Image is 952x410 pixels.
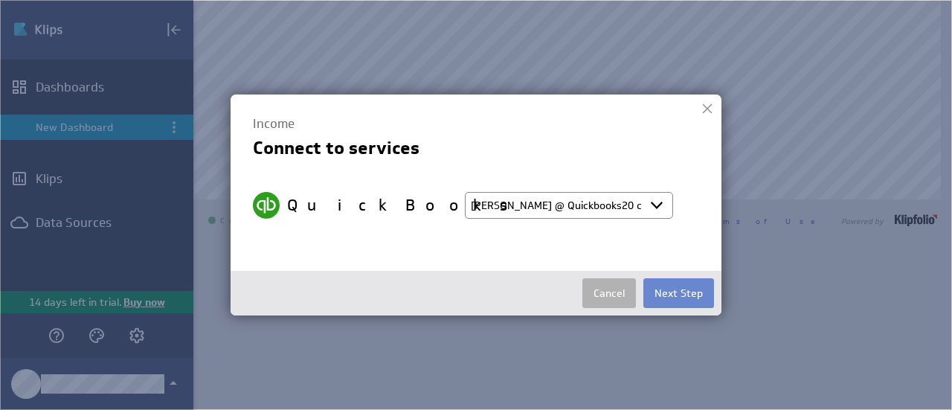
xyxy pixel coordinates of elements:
img: image5502353411254158712.png [253,192,280,219]
span: QuickBooks [287,199,451,214]
h4: Income [253,117,699,132]
div: Connect to services [253,141,699,156]
select: Last authorized on Oct 13 at 2025, 8:24 PM EDT [465,192,673,219]
button: Cancel [582,278,636,308]
button: Next Step [643,278,714,308]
